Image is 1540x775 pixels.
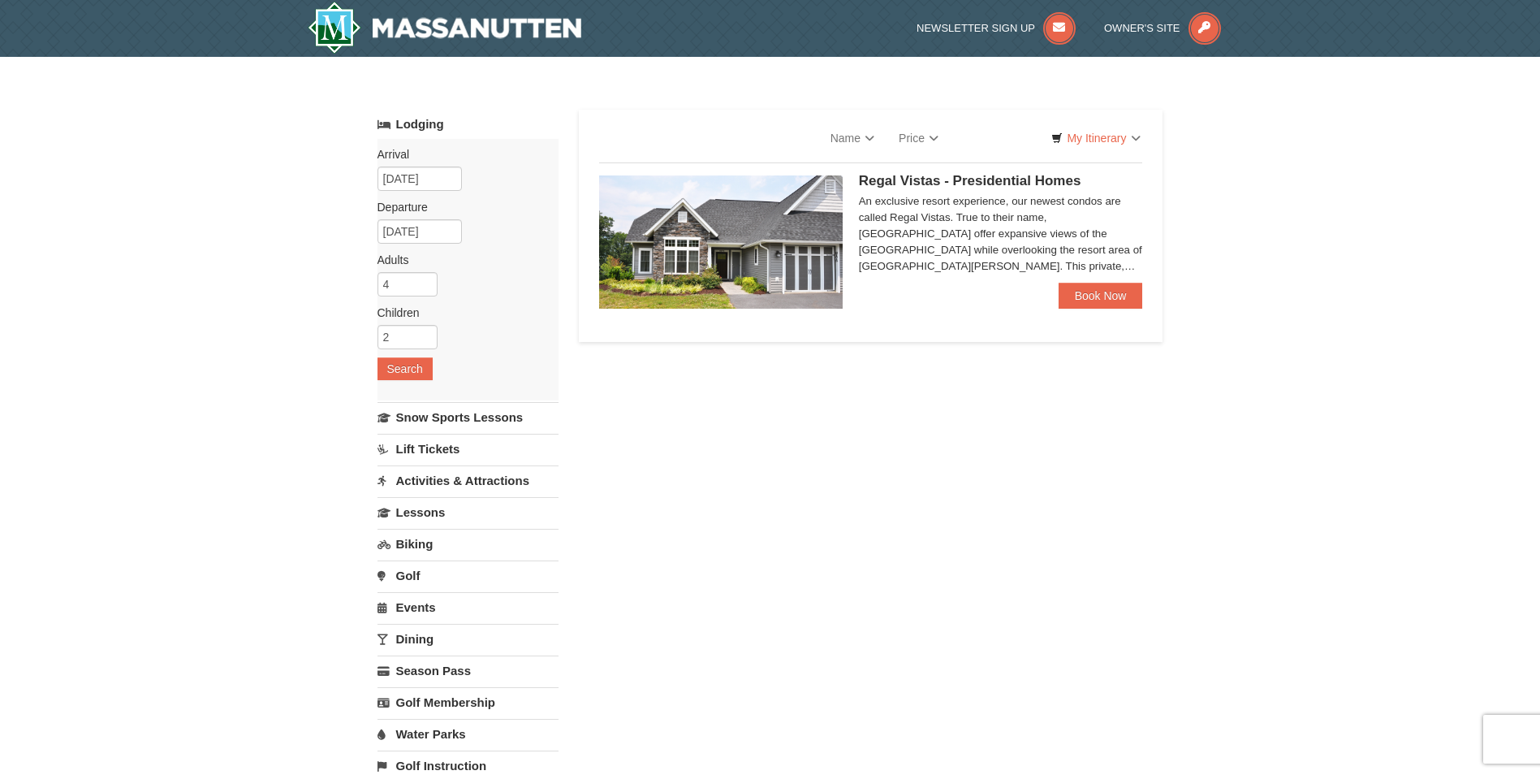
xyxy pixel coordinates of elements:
[1041,126,1150,150] a: My Itinerary
[377,146,546,162] label: Arrival
[377,719,559,749] a: Water Parks
[377,402,559,432] a: Snow Sports Lessons
[377,529,559,559] a: Biking
[917,22,1076,34] a: Newsletter Sign Up
[377,561,559,591] a: Golf
[377,110,559,139] a: Lodging
[859,193,1143,275] div: An exclusive resort experience, our newest condos are called Regal Vistas. True to their name, [G...
[308,2,582,54] img: Massanutten Resort Logo
[377,592,559,622] a: Events
[917,22,1035,34] span: Newsletter Sign Up
[377,656,559,686] a: Season Pass
[818,122,886,154] a: Name
[308,2,582,54] a: Massanutten Resort
[377,497,559,527] a: Lessons
[1104,22,1180,34] span: Owner's Site
[377,624,559,654] a: Dining
[1104,22,1221,34] a: Owner's Site
[377,252,546,268] label: Adults
[377,357,433,380] button: Search
[886,122,951,154] a: Price
[377,465,559,496] a: Activities & Attractions
[377,434,559,464] a: Lift Tickets
[859,173,1081,188] span: Regal Vistas - Presidential Homes
[377,199,546,215] label: Departure
[1059,283,1143,309] a: Book Now
[377,687,559,717] a: Golf Membership
[377,305,546,321] label: Children
[599,175,843,309] img: 19218991-1-902409a9.jpg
